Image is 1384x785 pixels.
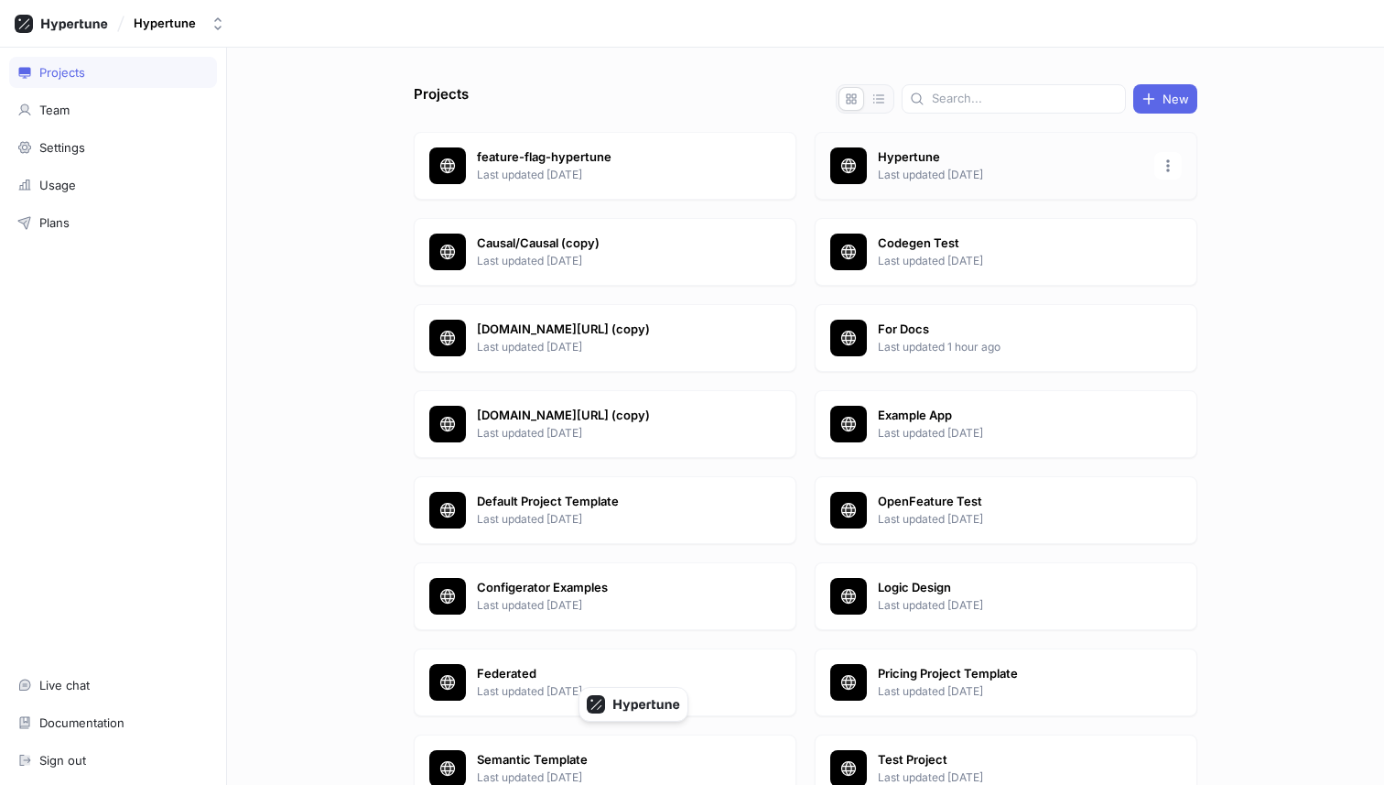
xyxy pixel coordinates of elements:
[39,715,124,730] div: Documentation
[39,103,70,117] div: Team
[477,425,742,442] p: Last updated [DATE]
[878,407,1143,425] p: Example App
[477,148,742,167] p: feature-flag-hypertune
[878,493,1143,511] p: OpenFeature Test
[1162,93,1189,104] span: New
[134,16,196,31] div: Hypertune
[932,90,1118,108] input: Search...
[878,511,1143,528] p: Last updated [DATE]
[878,579,1143,597] p: Logic Design
[477,253,742,269] p: Last updated [DATE]
[477,751,742,769] p: Semantic Template
[477,579,742,597] p: Configerator Examples
[878,234,1143,253] p: Codegen Test
[477,339,742,355] p: Last updated [DATE]
[39,753,86,768] div: Sign out
[477,321,742,339] p: [DOMAIN_NAME][URL] (copy)
[878,148,1143,167] p: Hypertune
[878,597,1143,614] p: Last updated [DATE]
[39,178,76,192] div: Usage
[39,215,70,230] div: Plans
[39,65,85,80] div: Projects
[878,321,1143,339] p: For Docs
[878,167,1143,183] p: Last updated [DATE]
[477,511,742,528] p: Last updated [DATE]
[878,425,1143,442] p: Last updated [DATE]
[477,234,742,253] p: Causal/Causal (copy)
[9,57,217,88] a: Projects
[9,707,217,738] a: Documentation
[878,253,1143,269] p: Last updated [DATE]
[1133,84,1197,114] button: New
[126,8,232,38] button: Hypertune
[878,665,1143,683] p: Pricing Project Template
[477,597,742,614] p: Last updated [DATE]
[477,683,742,700] p: Last updated [DATE]
[878,683,1143,700] p: Last updated [DATE]
[477,493,742,511] p: Default Project Template
[414,84,469,114] p: Projects
[477,167,742,183] p: Last updated [DATE]
[39,140,85,155] div: Settings
[878,339,1143,355] p: Last updated 1 hour ago
[9,169,217,201] a: Usage
[477,407,742,425] p: [DOMAIN_NAME][URL] (copy)
[9,132,217,163] a: Settings
[9,94,217,125] a: Team
[477,665,742,683] p: Federated
[39,678,90,692] div: Live chat
[9,207,217,238] a: Plans
[878,751,1143,769] p: Test Project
